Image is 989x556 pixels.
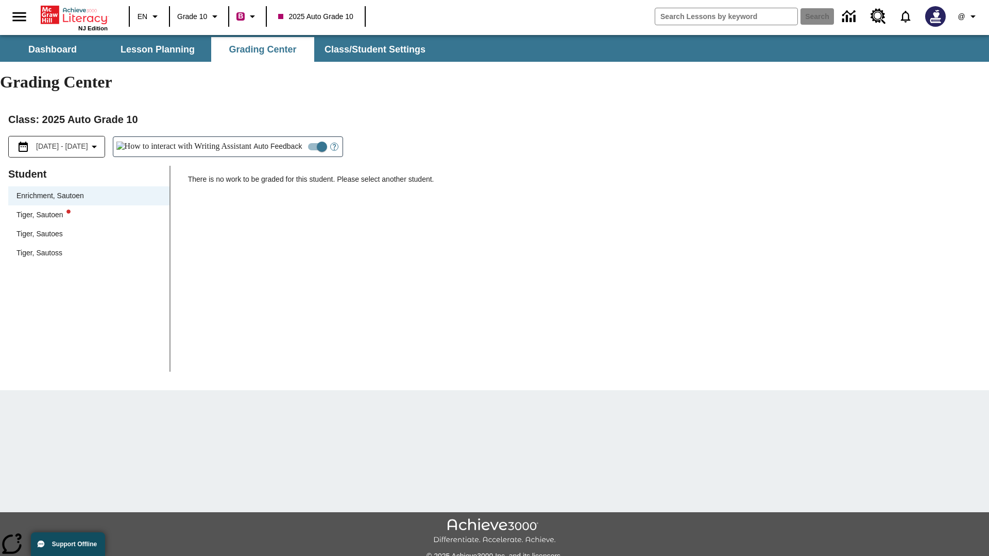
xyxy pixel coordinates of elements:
[433,518,556,545] img: Achieve3000 Differentiate Accelerate Achieve
[8,166,169,182] p: Student
[16,248,62,258] div: Tiger, Sautoss
[4,2,35,32] button: Open side menu
[121,44,195,56] span: Lesson Planning
[232,7,263,26] button: Boost Class color is violet red. Change class color
[36,141,88,152] span: [DATE] - [DATE]
[13,141,100,153] button: Select the date range menu item
[133,7,166,26] button: Language: EN, Select a language
[41,5,108,25] a: Home
[655,8,797,25] input: search field
[16,210,71,220] div: Tiger, Sautoen
[952,7,985,26] button: Profile/Settings
[138,11,147,22] span: EN
[188,174,981,193] p: There is no work to be graded for this student. Please select another student.
[864,3,892,30] a: Resource Center, Will open in new tab
[88,141,100,153] svg: Collapse Date Range Filter
[78,25,108,31] span: NJ Edition
[326,137,343,157] button: Open Help for Writing Assistant
[16,229,63,239] div: Tiger, Sautoes
[238,10,243,23] span: B
[278,11,353,22] span: 2025 Auto Grade 10
[892,3,919,30] a: Notifications
[8,244,169,263] div: Tiger, Sautoss
[836,3,864,31] a: Data Center
[316,37,434,62] button: Class/Student Settings
[1,37,104,62] button: Dashboard
[253,141,302,152] span: Auto Feedback
[8,205,169,224] div: Tiger, Sautoenwriting assistant alert
[325,44,425,56] span: Class/Student Settings
[116,142,252,152] img: How to interact with Writing Assistant
[106,37,209,62] button: Lesson Planning
[177,11,207,22] span: Grade 10
[211,37,314,62] button: Grading Center
[52,541,97,548] span: Support Offline
[16,190,84,201] div: Enrichment, Sautoen
[173,7,225,26] button: Grade: Grade 10, Select a grade
[28,44,77,56] span: Dashboard
[958,11,965,22] span: @
[41,4,108,31] div: Home
[8,186,169,205] div: Enrichment, Sautoen
[66,210,71,214] svg: writing assistant alert
[8,111,981,128] h2: Class : 2025 Auto Grade 10
[229,44,296,56] span: Grading Center
[31,532,105,556] button: Support Offline
[925,6,946,27] img: Avatar
[919,3,952,30] button: Select a new avatar
[8,224,169,244] div: Tiger, Sautoes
